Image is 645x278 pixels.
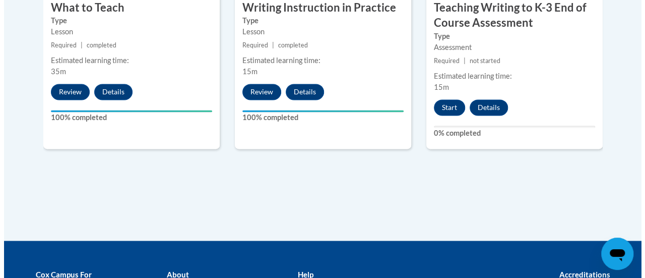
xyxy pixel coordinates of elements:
[47,55,208,66] div: Estimated learning time:
[274,41,304,49] span: completed
[47,112,208,123] label: 100% completed
[47,84,86,100] button: Review
[47,110,208,112] div: Your progress
[47,26,208,37] div: Lesson
[238,67,253,76] span: 15m
[466,57,496,65] span: not started
[238,110,400,112] div: Your progress
[83,41,112,49] span: completed
[238,55,400,66] div: Estimated learning time:
[597,238,629,270] iframe: Button to launch messaging window
[282,84,320,100] button: Details
[77,41,79,49] span: |
[466,99,504,116] button: Details
[47,41,73,49] span: Required
[47,15,208,26] label: Type
[90,84,128,100] button: Details
[238,112,400,123] label: 100% completed
[430,42,591,53] div: Assessment
[430,83,445,91] span: 15m
[47,67,62,76] span: 35m
[430,128,591,139] label: 0% completed
[460,57,462,65] span: |
[238,15,400,26] label: Type
[430,99,461,116] button: Start
[268,41,270,49] span: |
[238,41,264,49] span: Required
[430,57,456,65] span: Required
[238,26,400,37] div: Lesson
[430,71,591,82] div: Estimated learning time:
[430,31,591,42] label: Type
[238,84,277,100] button: Review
